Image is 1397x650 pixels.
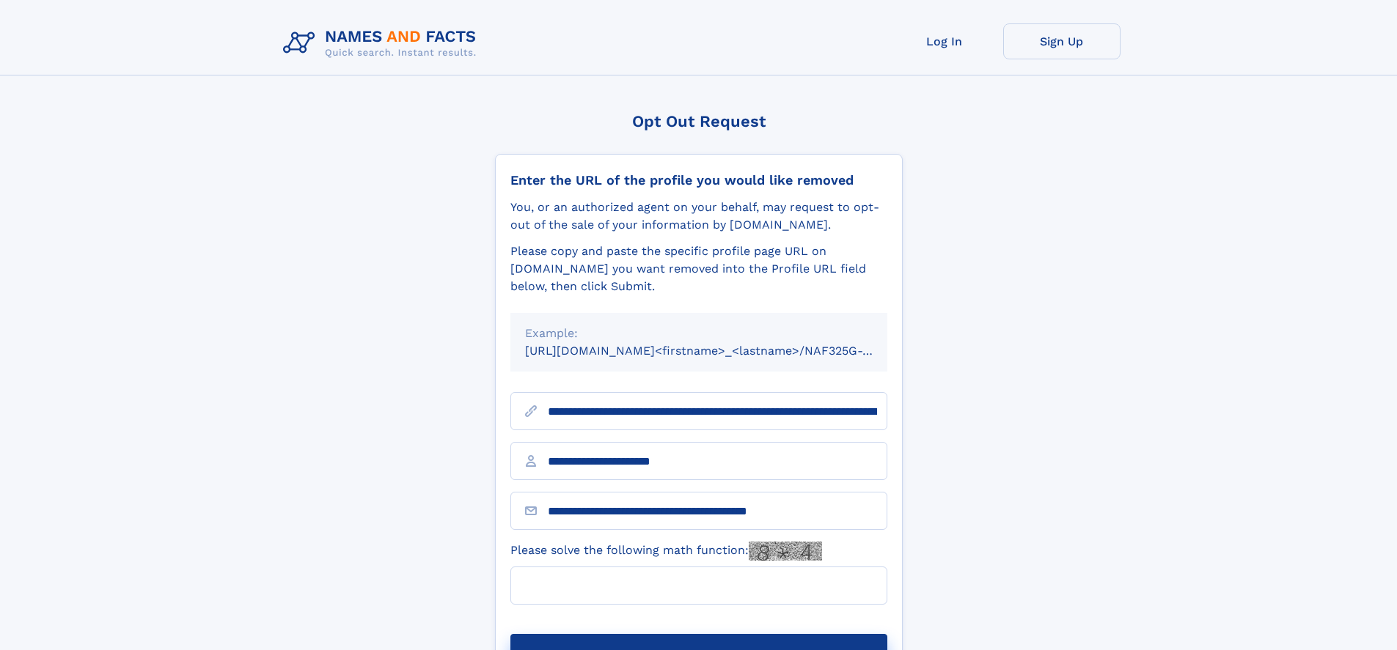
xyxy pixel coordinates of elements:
div: Please copy and paste the specific profile page URL on [DOMAIN_NAME] you want removed into the Pr... [510,243,887,295]
a: Sign Up [1003,23,1121,59]
div: Opt Out Request [495,112,903,130]
a: Log In [886,23,1003,59]
small: [URL][DOMAIN_NAME]<firstname>_<lastname>/NAF325G-xxxxxxxx [525,344,915,358]
div: Example: [525,325,873,342]
div: Enter the URL of the profile you would like removed [510,172,887,188]
img: Logo Names and Facts [277,23,488,63]
div: You, or an authorized agent on your behalf, may request to opt-out of the sale of your informatio... [510,199,887,234]
label: Please solve the following math function: [510,542,822,561]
